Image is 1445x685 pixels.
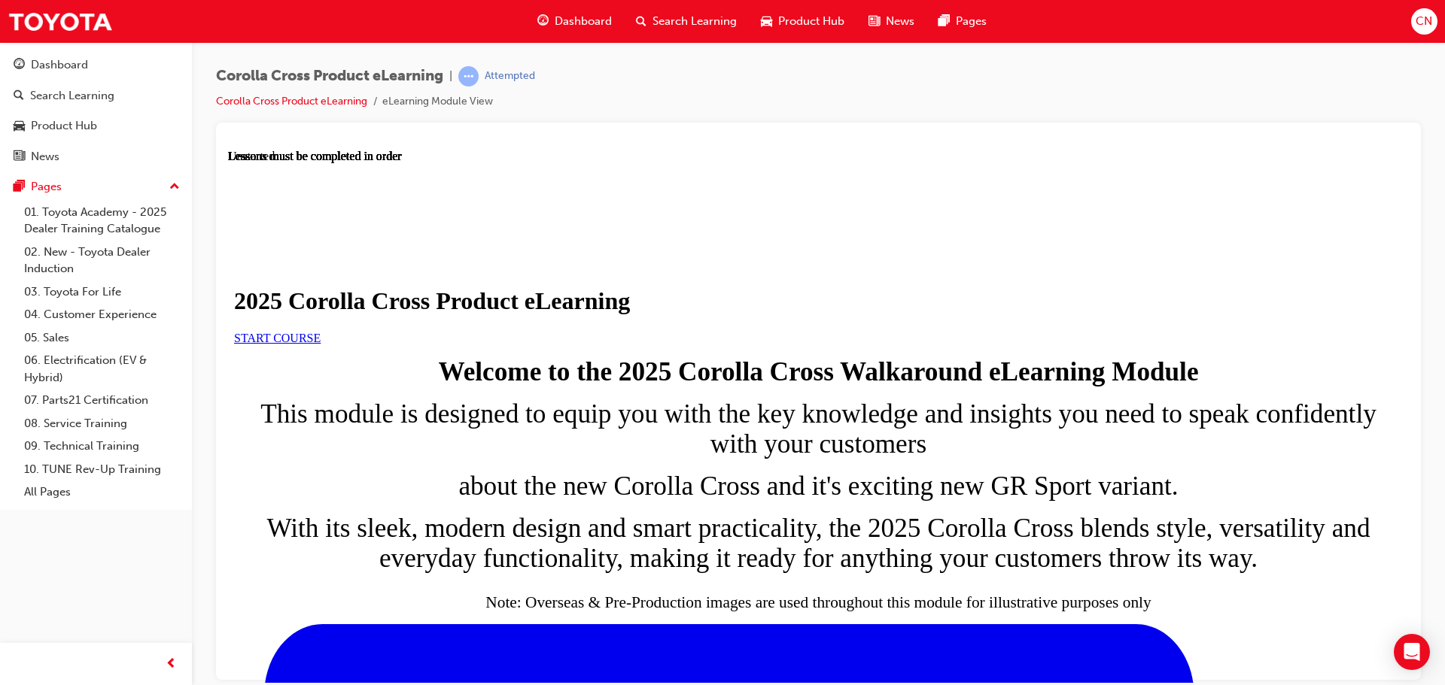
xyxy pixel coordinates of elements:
[382,93,493,111] li: eLearning Module View
[257,444,923,462] sub: Note: Overseas & Pre-Production images are used throughout this module for illustrative purposes ...
[31,148,59,165] div: News
[869,12,880,31] span: news-icon
[778,13,844,30] span: Product Hub
[525,6,624,37] a: guage-iconDashboard
[6,173,186,201] button: Pages
[6,82,186,110] a: Search Learning
[636,12,646,31] span: search-icon
[216,68,443,85] span: Corolla Cross Product eLearning
[485,69,535,83] div: Attempted
[14,180,25,194] span: pages-icon
[1411,8,1437,35] button: CN
[210,208,970,237] strong: Welcome to the 2025 Corolla Cross Walkaround eLearning Module
[18,389,186,412] a: 07. Parts21 Certification
[926,6,999,37] a: pages-iconPages
[1394,634,1430,670] div: Open Intercom Messenger
[31,117,97,135] div: Product Hub
[6,51,186,79] a: Dashboard
[18,480,186,504] a: All Pages
[169,177,180,197] span: up-icon
[886,13,914,30] span: News
[624,6,749,37] a: search-iconSearch Learning
[6,112,186,140] a: Product Hub
[449,68,452,85] span: |
[38,364,1142,423] span: With its sleek, modern design and smart practicality, the 2025 Corolla Cross blends style, versat...
[18,412,186,435] a: 08. Service Training
[956,13,987,30] span: Pages
[166,655,177,674] span: prev-icon
[31,178,62,195] div: Pages
[14,120,25,133] span: car-icon
[14,150,25,164] span: news-icon
[230,322,950,351] span: about the new Corolla Cross and it's exciting new GR Sport variant.
[31,56,88,74] div: Dashboard
[749,6,856,37] a: car-iconProduct Hub
[18,349,186,389] a: 06. Electrification (EV & Hybrid)
[30,87,114,105] div: Search Learning
[18,201,186,241] a: 01. Toyota Academy - 2025 Dealer Training Catalogue
[6,143,186,171] a: News
[653,13,737,30] span: Search Learning
[18,280,186,304] a: 03. Toyota For Life
[8,5,113,38] img: Trak
[18,303,186,326] a: 04. Customer Experience
[555,13,612,30] span: Dashboard
[938,12,950,31] span: pages-icon
[6,182,93,195] a: START COURSE
[14,59,25,72] span: guage-icon
[216,95,367,108] a: Corolla Cross Product eLearning
[761,12,772,31] span: car-icon
[458,66,479,86] span: learningRecordVerb_ATTEMPT-icon
[856,6,926,37] a: news-iconNews
[1416,13,1432,30] span: CN
[18,458,186,481] a: 10. TUNE Rev-Up Training
[32,250,1148,309] span: This module is designed to equip you with the key knowledge and insights you need to speak confid...
[6,138,1175,165] h1: 2025 Corolla Cross Product eLearning
[6,48,186,173] button: DashboardSearch LearningProduct HubNews
[18,241,186,280] a: 02. New - Toyota Dealer Induction
[537,12,549,31] span: guage-icon
[18,326,186,350] a: 05. Sales
[14,89,24,103] span: search-icon
[18,435,186,458] a: 09. Technical Training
